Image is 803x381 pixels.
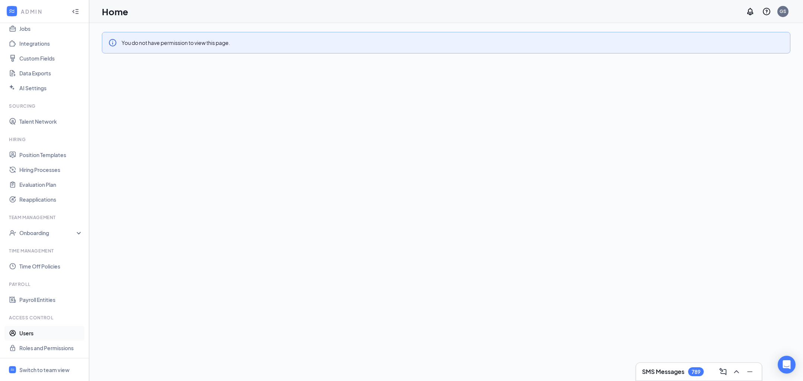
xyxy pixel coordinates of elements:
a: Roles and Permissions [19,341,83,355]
div: GS [780,8,786,14]
div: You do not have permission to view this page. [122,38,230,46]
div: Hiring [9,136,81,143]
div: Onboarding [19,229,77,237]
svg: Minimize [745,367,754,376]
a: Integrations [19,36,83,51]
a: Custom Fields [19,51,83,66]
a: Time Off Policies [19,259,83,274]
a: Payroll Entities [19,292,83,307]
a: Hiring Processes [19,162,83,177]
a: Jobs [19,21,83,36]
h1: Home [102,5,128,18]
a: Evaluation Plan [19,177,83,192]
a: Position Templates [19,147,83,162]
svg: Collapse [72,8,79,15]
a: Reapplications [19,192,83,207]
div: Switch to team view [19,366,70,374]
div: 789 [691,369,700,375]
svg: UserCheck [9,229,16,237]
a: AI Settings [19,81,83,95]
svg: QuestionInfo [762,7,771,16]
a: Users [19,326,83,341]
h3: SMS Messages [642,368,684,376]
svg: WorkstreamLogo [10,367,15,372]
div: Payroll [9,281,81,287]
div: Team Management [9,214,81,221]
svg: ChevronUp [732,367,741,376]
div: Sourcing [9,103,81,109]
button: ChevronUp [731,366,742,378]
svg: Notifications [746,7,755,16]
a: Talent Network [19,114,83,129]
button: Minimize [744,366,756,378]
svg: ComposeMessage [719,367,728,376]
svg: WorkstreamLogo [8,7,16,15]
div: ADMIN [21,8,65,15]
svg: Info [108,38,117,47]
a: Data Exports [19,66,83,81]
div: Time Management [9,248,81,254]
button: ComposeMessage [717,366,729,378]
div: Access control [9,315,81,321]
div: Open Intercom Messenger [778,356,796,374]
